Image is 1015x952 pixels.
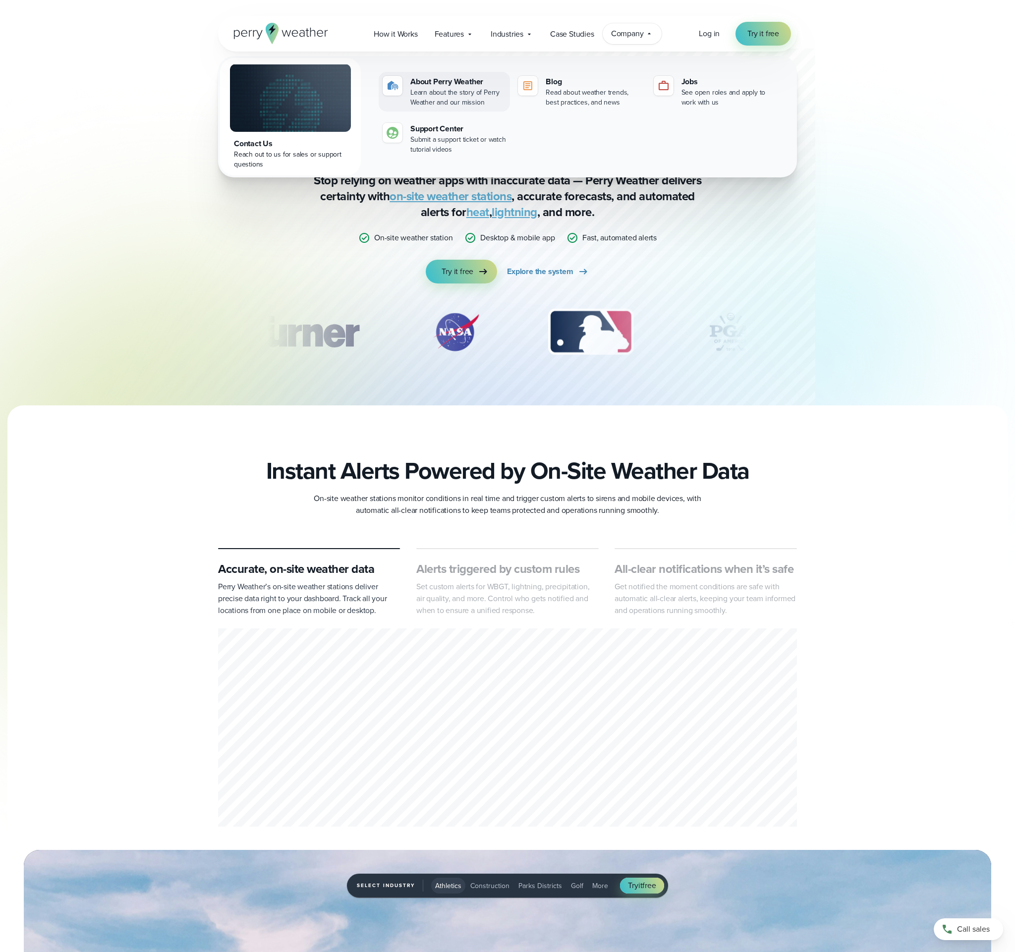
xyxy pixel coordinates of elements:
div: Submit a support ticket or watch tutorial videos [410,135,506,155]
span: it [638,880,643,891]
a: How it Works [365,24,426,44]
div: Contact Us [234,138,347,150]
div: slideshow [218,628,797,830]
button: Athletics [431,878,465,894]
div: 4 of 12 [691,307,770,357]
span: Industries [491,28,523,40]
a: Tryitfree [620,878,664,894]
span: Call sales [957,923,990,935]
img: about-icon.svg [387,80,398,92]
a: Log in [699,28,720,40]
p: Stop relying on weather apps with inaccurate data — Perry Weather delivers certainty with , accur... [309,172,706,220]
div: Learn about the story of Perry Weather and our mission [410,88,506,108]
p: Perry Weather’s on-site weather stations deliver precise data right to your dashboard. Track all ... [218,581,400,616]
div: See open roles and apply to work with us [681,88,777,108]
div: Blog [546,76,641,88]
a: on-site weather stations [390,187,511,205]
button: Parks Districts [514,878,566,894]
div: Reach out to us for sales or support questions [234,150,347,169]
div: slideshow [268,307,747,362]
div: About Perry Weather [410,76,506,88]
a: Blog Read about weather trends, best practices, and news [514,72,645,112]
span: Try it free [442,266,473,278]
span: Case Studies [550,28,594,40]
div: 3 of 12 [538,307,643,357]
a: Try it free [426,260,497,283]
button: Construction [466,878,513,894]
p: Get notified the moment conditions are safe with automatic all-clear alerts, keeping your team in... [615,581,797,616]
h3: Accurate, on-site weather data [218,561,400,577]
a: Call sales [934,918,1003,940]
span: Company [611,28,644,40]
span: Try it free [747,28,779,40]
img: Turner-Construction_1.svg [233,307,374,357]
a: lightning [492,203,537,221]
div: 2 of 12 [421,307,491,357]
a: Support Center Submit a support ticket or watch tutorial videos [379,119,510,159]
img: contact-icon.svg [387,127,398,139]
span: How it Works [374,28,418,40]
span: Select Industry [357,880,423,892]
span: Features [435,28,464,40]
p: Fast, automated alerts [582,232,657,244]
span: Try free [628,880,656,892]
span: Log in [699,28,720,39]
h2: Instant Alerts Powered by On-Site Weather Data [266,457,749,485]
div: Jobs [681,76,777,88]
h3: All-clear notifications when it’s safe [615,561,797,577]
span: Construction [470,881,509,891]
span: Parks Districts [518,881,562,891]
div: Read about weather trends, best practices, and news [546,88,641,108]
a: Explore the system [507,260,589,283]
span: Golf [571,881,583,891]
span: More [592,881,608,891]
img: NASA.svg [421,307,491,357]
div: Support Center [410,123,506,135]
img: PGA.svg [691,307,770,357]
span: Athletics [435,881,461,891]
img: blog-icon.svg [522,80,534,92]
a: heat [466,203,489,221]
a: About Perry Weather Learn about the story of Perry Weather and our mission [379,72,510,112]
button: More [588,878,612,894]
p: On-site weather stations monitor conditions in real time and trigger custom alerts to sirens and ... [309,493,706,516]
p: Desktop & mobile app [480,232,555,244]
a: Contact Us Reach out to us for sales or support questions [220,58,361,175]
p: On-site weather station [374,232,452,244]
span: Explore the system [507,266,573,278]
div: 1 of 12 [233,307,374,357]
div: 1 of 3 [218,628,797,830]
button: Golf [567,878,587,894]
a: Case Studies [542,24,603,44]
p: Set custom alerts for WBGT, lightning, precipitation, air quality, and more. Control who gets not... [416,581,599,616]
img: jobs-icon-1.svg [658,80,670,92]
h3: Alerts triggered by custom rules [416,561,599,577]
img: MLB.svg [538,307,643,357]
a: Jobs See open roles and apply to work with us [650,72,781,112]
a: Try it free [735,22,791,46]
